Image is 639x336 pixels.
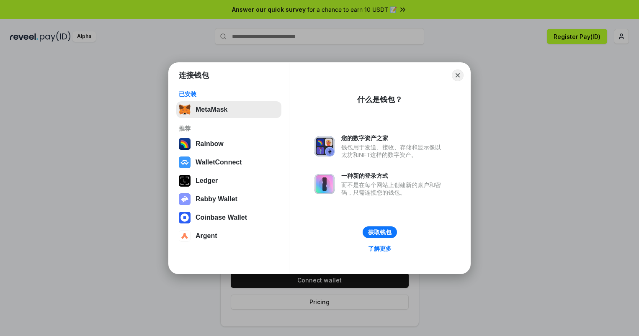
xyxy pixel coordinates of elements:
div: Coinbase Wallet [196,214,247,221]
img: svg+xml,%3Csvg%20xmlns%3D%22http%3A%2F%2Fwww.w3.org%2F2000%2Fsvg%22%20fill%3D%22none%22%20viewBox... [179,193,191,205]
img: svg+xml,%3Csvg%20width%3D%22120%22%20height%3D%22120%22%20viewBox%3D%220%200%20120%20120%22%20fil... [179,138,191,150]
div: 什么是钱包？ [357,95,402,105]
button: Argent [176,228,281,244]
button: Coinbase Wallet [176,209,281,226]
button: Ledger [176,172,281,189]
button: Close [452,69,464,81]
button: MetaMask [176,101,281,118]
button: 获取钱包 [363,226,397,238]
div: Rainbow [196,140,224,148]
div: 推荐 [179,125,279,132]
div: Argent [196,232,217,240]
img: svg+xml,%3Csvg%20xmlns%3D%22http%3A%2F%2Fwww.w3.org%2F2000%2Fsvg%22%20fill%3D%22none%22%20viewBox... [314,136,335,156]
img: svg+xml,%3Csvg%20width%3D%2228%22%20height%3D%2228%22%20viewBox%3D%220%200%2028%2028%22%20fill%3D... [179,230,191,242]
div: Rabby Wallet [196,195,237,203]
div: 已安装 [179,90,279,98]
h1: 连接钱包 [179,70,209,80]
button: Rainbow [176,136,281,152]
div: 了解更多 [368,245,392,252]
div: 您的数字资产之家 [341,134,445,142]
img: svg+xml,%3Csvg%20xmlns%3D%22http%3A%2F%2Fwww.w3.org%2F2000%2Fsvg%22%20width%3D%2228%22%20height%3... [179,175,191,187]
a: 了解更多 [363,243,397,254]
button: WalletConnect [176,154,281,171]
div: WalletConnect [196,159,242,166]
div: 一种新的登录方式 [341,172,445,180]
div: 钱包用于发送、接收、存储和显示像以太坊和NFT这样的数字资产。 [341,144,445,159]
div: 而不是在每个网站上创建新的账户和密码，只需连接您的钱包。 [341,181,445,196]
button: Rabby Wallet [176,191,281,208]
img: svg+xml,%3Csvg%20width%3D%2228%22%20height%3D%2228%22%20viewBox%3D%220%200%2028%2028%22%20fill%3D... [179,212,191,223]
img: svg+xml,%3Csvg%20xmlns%3D%22http%3A%2F%2Fwww.w3.org%2F2000%2Fsvg%22%20fill%3D%22none%22%20viewBox... [314,174,335,194]
div: 获取钱包 [368,228,392,236]
img: svg+xml,%3Csvg%20fill%3D%22none%22%20height%3D%2233%22%20viewBox%3D%220%200%2035%2033%22%20width%... [179,104,191,115]
div: Ledger [196,177,218,185]
div: MetaMask [196,106,227,113]
img: svg+xml,%3Csvg%20width%3D%2228%22%20height%3D%2228%22%20viewBox%3D%220%200%2028%2028%22%20fill%3D... [179,156,191,168]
